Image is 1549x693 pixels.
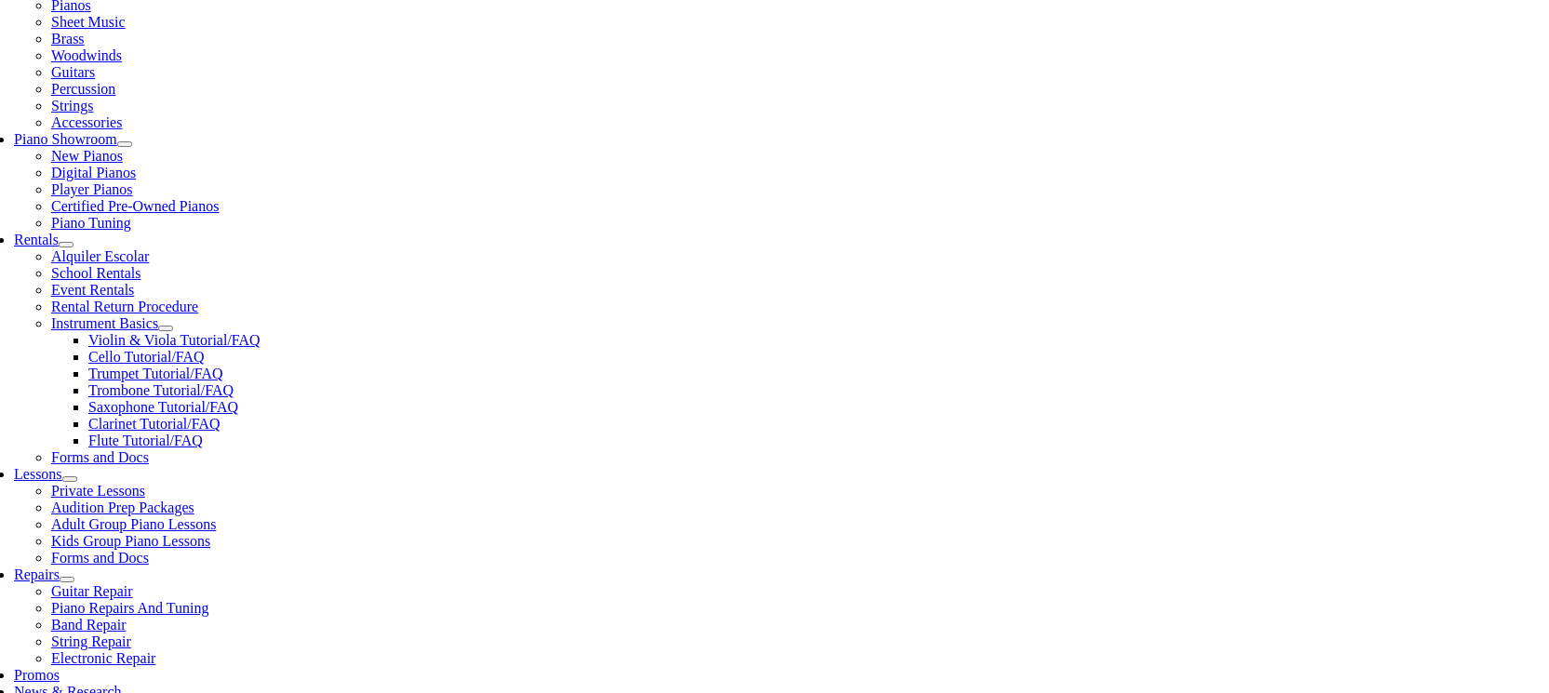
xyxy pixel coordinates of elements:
[51,198,219,214] a: Certified Pre-Owned Pianos
[51,282,134,298] a: Event Rentals
[51,81,115,97] a: Percussion
[88,399,238,415] a: Saxophone Tutorial/FAQ
[88,349,205,365] a: Cello Tutorial/FAQ
[88,332,260,348] a: Violin & Viola Tutorial/FAQ
[51,650,155,666] a: Electronic Repair
[62,476,77,482] button: Open submenu of Lessons
[14,466,62,482] a: Lessons
[14,667,60,683] a: Promos
[60,577,74,582] button: Open submenu of Repairs
[51,449,149,465] a: Forms and Docs
[51,165,136,180] a: Digital Pianos
[51,114,122,130] a: Accessories
[51,600,208,616] a: Piano Repairs And Tuning
[51,181,133,197] a: Player Pianos
[59,242,73,247] button: Open submenu of Rentals
[14,566,60,582] a: Repairs
[51,299,198,314] a: Rental Return Procedure
[51,64,95,80] a: Guitars
[14,131,117,147] a: Piano Showroom
[117,141,132,147] button: Open submenu of Piano Showroom
[51,31,85,47] a: Brass
[51,14,126,30] a: Sheet Music
[51,148,123,164] a: New Pianos
[51,265,140,281] a: School Rentals
[51,98,93,113] a: Strings
[158,326,173,331] button: Open submenu of Instrument Basics
[51,533,210,549] a: Kids Group Piano Lessons
[88,382,234,398] a: Trombone Tutorial/FAQ
[51,617,126,633] a: Band Repair
[51,633,131,649] a: String Repair
[51,516,216,532] a: Adult Group Piano Lessons
[51,47,122,63] a: Woodwinds
[88,366,222,381] a: Trumpet Tutorial/FAQ
[51,500,194,515] a: Audition Prep Packages
[51,550,149,566] a: Forms and Docs
[51,483,145,499] a: Private Lessons
[88,433,203,448] a: Flute Tutorial/FAQ
[88,416,220,432] a: Clarinet Tutorial/FAQ
[51,315,158,331] a: Instrument Basics
[51,583,133,599] a: Guitar Repair
[51,215,131,231] a: Piano Tuning
[51,248,149,264] a: Alquiler Escolar
[14,232,59,247] a: Rentals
